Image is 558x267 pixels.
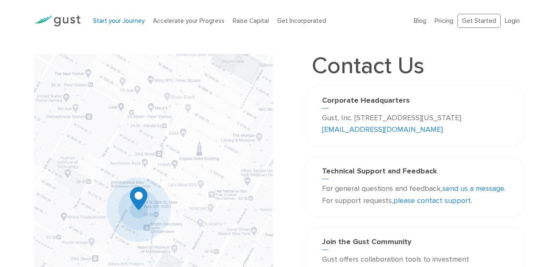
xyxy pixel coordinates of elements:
p: Gust, Inc. [STREET_ADDRESS][US_STATE] [322,112,507,136]
h3: Join the Gust Community [322,237,507,250]
a: Get Incorporated [277,17,326,25]
a: Get Started [457,14,501,28]
h1: Contact Us [305,54,430,77]
img: Gust Logo [34,15,81,27]
a: Accelerate your Progress [153,17,224,25]
h3: Corporate Headquarters [322,96,507,109]
a: send us a message [442,184,504,193]
a: Blog [414,17,426,25]
a: Pricing [435,17,453,25]
p: For general questions and feedback, . For support requests, . [322,183,507,207]
h3: Technical Support and Feedback [322,167,507,179]
a: [EMAIL_ADDRESS][DOMAIN_NAME] [322,125,443,134]
a: Login [505,17,520,25]
a: Start your Journey [93,17,145,25]
a: please contact support [393,196,471,205]
a: Raise Capital [233,17,269,25]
